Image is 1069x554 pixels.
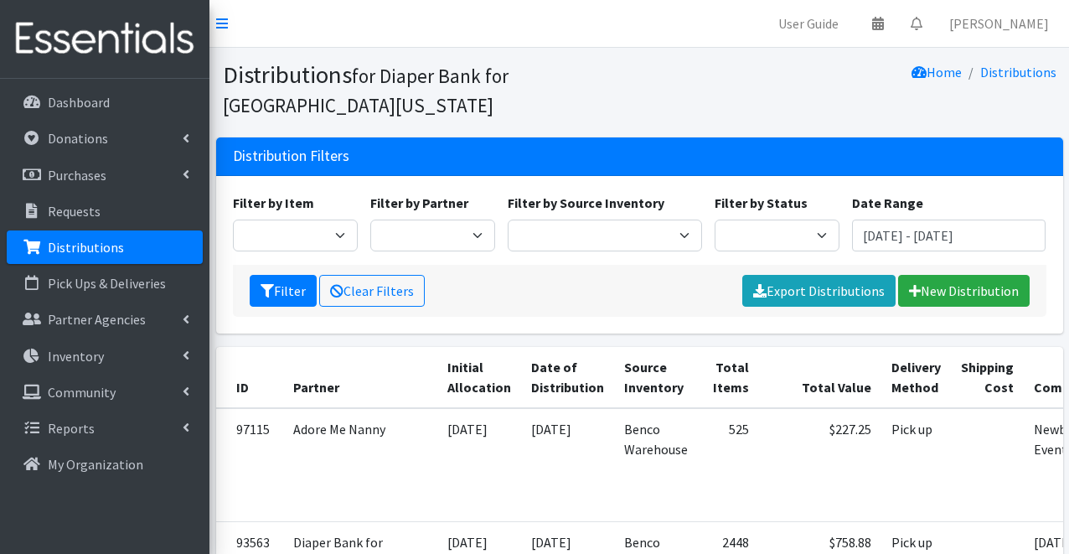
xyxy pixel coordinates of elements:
[881,408,951,521] td: Pick up
[437,408,521,521] td: [DATE]
[48,94,110,111] p: Dashboard
[7,448,203,481] a: My Organization
[7,11,203,67] img: HumanEssentials
[48,130,108,147] p: Donations
[7,194,203,228] a: Requests
[852,220,1046,251] input: January 1, 2011 - December 31, 2011
[437,347,521,408] th: Initial Allocation
[698,408,759,521] td: 525
[881,347,951,408] th: Delivery Method
[283,408,437,521] td: Adore Me Nanny
[7,412,203,445] a: Reports
[759,347,881,408] th: Total Value
[370,193,468,213] label: Filter by Partner
[48,348,104,365] p: Inventory
[48,384,116,401] p: Community
[521,347,614,408] th: Date of Distribution
[7,85,203,119] a: Dashboard
[852,193,923,213] label: Date Range
[48,311,146,328] p: Partner Agencies
[48,420,95,437] p: Reports
[7,303,203,336] a: Partner Agencies
[759,408,881,521] td: $227.25
[7,122,203,155] a: Donations
[614,408,698,521] td: Benco Warehouse
[742,275,896,307] a: Export Distributions
[216,347,283,408] th: ID
[48,203,101,220] p: Requests
[911,64,962,80] a: Home
[48,456,143,473] p: My Organization
[765,7,852,40] a: User Guide
[319,275,425,307] a: Clear Filters
[233,193,314,213] label: Filter by Item
[508,193,664,213] label: Filter by Source Inventory
[980,64,1056,80] a: Distributions
[7,339,203,373] a: Inventory
[614,347,698,408] th: Source Inventory
[216,408,283,521] td: 97115
[283,347,437,408] th: Partner
[898,275,1030,307] a: New Distribution
[223,60,633,118] h1: Distributions
[233,148,349,165] h3: Distribution Filters
[698,347,759,408] th: Total Items
[223,64,509,117] small: for Diaper Bank for [GEOGRAPHIC_DATA][US_STATE]
[7,158,203,192] a: Purchases
[7,267,203,300] a: Pick Ups & Deliveries
[7,375,203,409] a: Community
[48,167,106,184] p: Purchases
[521,408,614,521] td: [DATE]
[48,275,166,292] p: Pick Ups & Deliveries
[48,239,124,256] p: Distributions
[715,193,808,213] label: Filter by Status
[951,347,1024,408] th: Shipping Cost
[7,230,203,264] a: Distributions
[250,275,317,307] button: Filter
[936,7,1062,40] a: [PERSON_NAME]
